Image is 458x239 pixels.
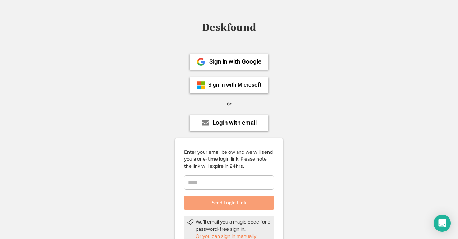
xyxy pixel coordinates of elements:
[208,82,261,88] div: Sign in with Microsoft
[434,215,451,232] div: Open Intercom Messenger
[209,59,261,65] div: Sign in with Google
[197,81,205,89] img: ms-symbollockup_mssymbol_19.png
[198,22,260,33] div: Deskfound
[184,196,274,210] button: Send Login Link
[212,120,257,126] div: Login with email
[196,219,271,233] div: We'll email you a magic code for a password-free sign in.
[197,58,205,66] img: 1024px-Google__G__Logo.svg.png
[227,100,232,107] div: or
[184,149,274,170] div: Enter your email below and we will send you a one-time login link. Please note the link will expi...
